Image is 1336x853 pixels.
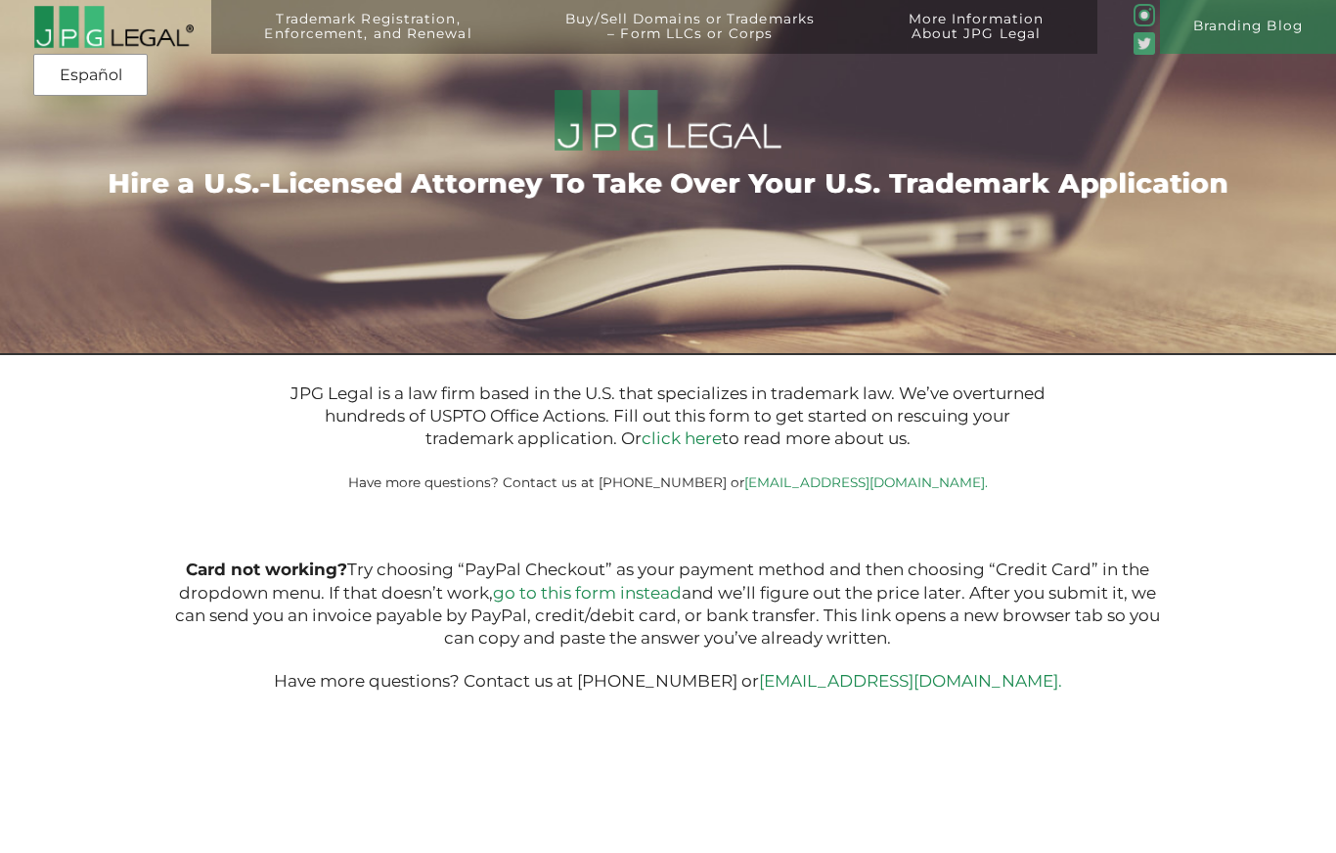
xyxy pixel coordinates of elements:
[39,58,142,93] a: Español
[525,12,855,66] a: Buy/Sell Domains or Trademarks– Form LLCs or Corps
[348,474,988,490] small: Have more questions? Contact us at [PHONE_NUMBER] or
[33,5,194,48] img: 2016-logo-black-letters-3-r.png
[1134,4,1156,26] img: glyph-logo_May2016-green3-90.png
[493,583,682,603] a: go to this form instead
[224,12,512,66] a: Trademark Registration,Enforcement, and Renewal
[744,474,988,490] a: [EMAIL_ADDRESS][DOMAIN_NAME].
[281,382,1055,451] p: JPG Legal is a law firm based in the U.S. that specializes in trademark law. We’ve overturned hun...
[1134,32,1156,55] img: Twitter_Social_Icon_Rounded_Square_Color-mid-green3-90.png
[174,673,1163,690] p: Have more questions? Contact us at [PHONE_NUMBER] or
[174,559,1163,650] p: Try choosing “PayPal Checkout” as your payment method and then choosing “Credit Card” in the drop...
[759,671,1062,691] a: [EMAIL_ADDRESS][DOMAIN_NAME].
[868,12,1084,66] a: More InformationAbout JPG Legal
[186,560,347,579] b: Card not working?
[642,428,722,448] a: click here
